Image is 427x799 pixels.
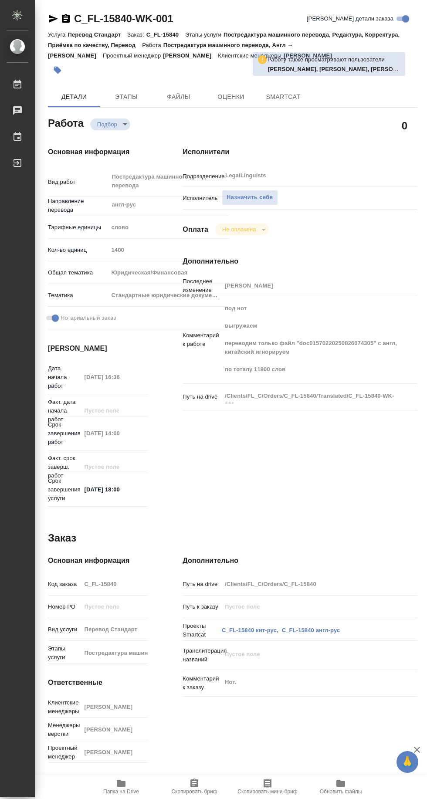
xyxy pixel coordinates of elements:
[48,14,58,24] button: Скопировать ссылку для ЯМессенджера
[81,600,148,613] input: Пустое поле
[222,600,398,613] input: Пустое поле
[48,677,148,688] h4: Ответственные
[108,220,229,235] div: слово
[48,42,293,59] p: Постредактура машинного перевода, Англ → [PERSON_NAME]
[171,789,217,795] span: Скопировать бриф
[81,427,148,440] input: Пустое поле
[48,555,148,566] h4: Основная информация
[81,578,148,590] input: Пустое поле
[103,52,163,59] p: Проектный менеджер
[268,65,401,74] p: Солдатенкова Татьяна, Швецова Лариса, Сидоренко Ольга
[183,603,222,611] p: Путь к заказу
[68,31,127,38] p: Перевод Стандарт
[231,775,304,799] button: Скопировать мини-бриф
[262,91,304,102] span: SmartCat
[396,751,418,773] button: 🙏
[158,91,200,102] span: Файлы
[48,580,81,589] p: Код заказа
[48,531,76,545] h2: Заказ
[48,420,81,447] p: Срок завершения работ
[48,364,81,390] p: Дата начала работ
[183,331,222,349] p: Комментарий к работе
[48,477,81,503] p: Срок завершения услуги
[81,647,148,659] input: Пустое поле
[222,675,398,690] textarea: Нот.
[268,66,419,72] b: [PERSON_NAME], [PERSON_NAME], [PERSON_NAME]
[74,13,173,24] a: C_FL-15840-WK-001
[48,178,108,186] p: Вид работ
[183,393,222,401] p: Путь на drive
[183,277,222,295] p: Последнее изменение
[185,31,224,38] p: Этапы услуги
[183,622,222,639] p: Проекты Smartcat
[222,578,398,590] input: Пустое поле
[183,674,222,692] p: Комментарий к заказу
[222,301,398,377] textarea: под нот выгружаем переводим только файл "doc01570220250826074305" с англ, китайский игнорируем по...
[48,744,81,761] p: Проектный менеджер
[400,753,415,771] span: 🙏
[183,647,222,664] p: Транслитерация названий
[268,55,385,64] p: Работу также просматривают пользователи
[48,644,81,662] p: Этапы услуги
[402,118,407,133] h2: 0
[48,454,81,480] p: Факт. срок заверш. работ
[105,91,147,102] span: Этапы
[53,91,95,102] span: Детали
[215,223,269,235] div: Подбор
[48,147,148,157] h4: Основная информация
[81,460,148,473] input: Пустое поле
[90,118,130,130] div: Подбор
[48,603,81,611] p: Номер РО
[48,31,68,38] p: Услуга
[237,789,297,795] span: Скопировать мини-бриф
[304,775,377,799] button: Обновить файлы
[48,625,81,634] p: Вид услуги
[183,555,417,566] h4: Дополнительно
[127,31,146,38] p: Заказ:
[220,226,258,233] button: Не оплачена
[320,789,362,795] span: Обновить файлы
[48,31,400,48] p: Постредактура машинного перевода, Редактура, Корректура, Приёмка по качеству, Перевод
[81,483,148,496] input: ✎ Введи что-нибудь
[48,398,81,424] p: Факт. дата начала работ
[307,14,393,23] span: [PERSON_NAME] детали заказа
[108,288,229,303] div: Стандартные юридические документы, договоры, уставы
[48,698,81,716] p: Клиентские менеджеры
[81,723,148,736] input: Пустое поле
[48,61,67,80] button: Добавить тэг
[61,314,116,322] span: Нотариальный заказ
[95,121,120,128] button: Подбор
[48,291,108,300] p: Тематика
[183,256,417,267] h4: Дополнительно
[81,701,148,713] input: Пустое поле
[158,775,231,799] button: Скопировать бриф
[48,197,108,214] p: Направление перевода
[48,246,108,254] p: Кол-во единиц
[183,147,417,157] h4: Исполнители
[48,721,81,738] p: Менеджеры верстки
[81,623,148,636] input: Пустое поле
[210,91,252,102] span: Оценки
[227,193,273,203] span: Назначить себя
[146,31,185,38] p: C_FL-15840
[142,42,163,48] p: Работа
[218,52,284,59] p: Клиентские менеджеры
[48,115,84,130] h2: Работа
[108,265,229,280] div: Юридическая/Финансовая
[108,244,229,256] input: Пустое поле
[183,580,222,589] p: Путь на drive
[85,775,158,799] button: Папка на Drive
[222,190,278,205] button: Назначить себя
[81,404,148,417] input: Пустое поле
[103,789,139,795] span: Папка на Drive
[163,52,218,59] p: [PERSON_NAME]
[61,14,71,24] button: Скопировать ссылку
[222,279,398,292] input: Пустое поле
[48,223,108,232] p: Тарифные единицы
[48,343,148,354] h4: [PERSON_NAME]
[48,268,108,277] p: Общая тематика
[282,627,340,633] a: C_FL-15840 англ-рус
[222,389,398,403] textarea: /Clients/FL_C/Orders/C_FL-15840/Translated/C_FL-15840-WK-001
[222,627,278,633] a: C_FL-15840 кит-рус,
[81,371,148,383] input: Пустое поле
